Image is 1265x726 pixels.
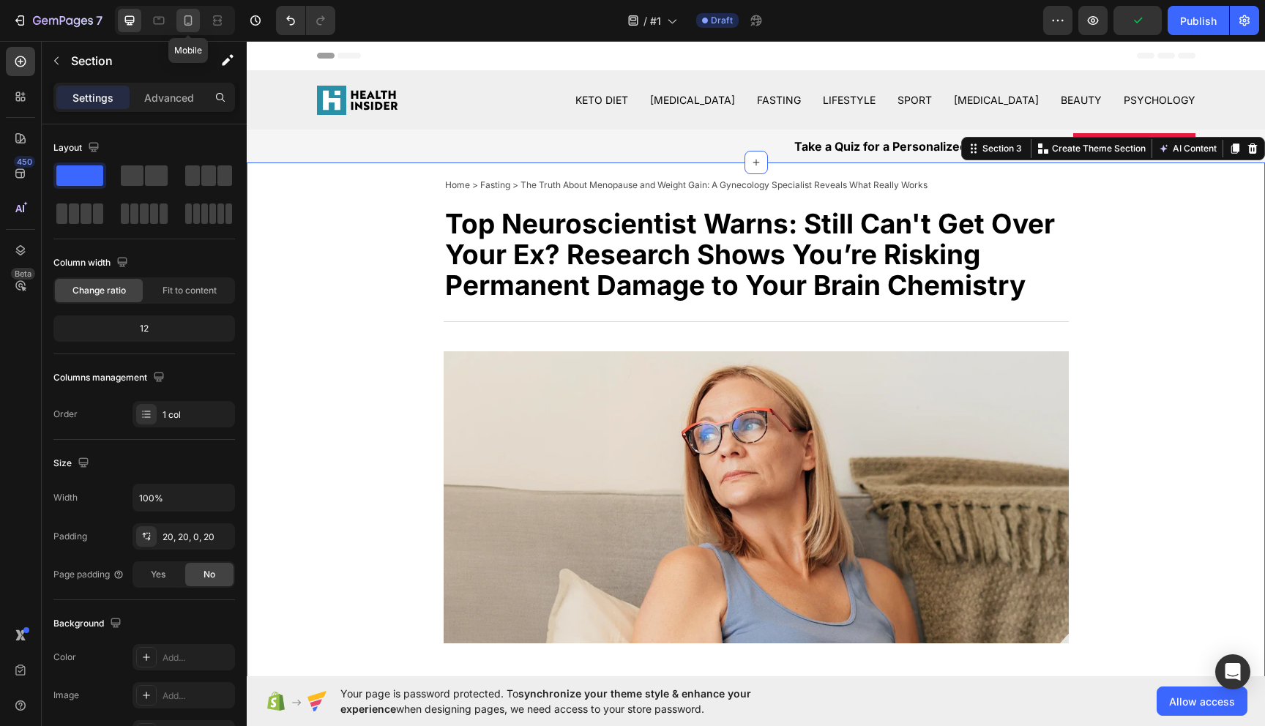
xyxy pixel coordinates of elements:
[163,284,217,297] span: Fit to content
[908,99,973,116] button: AI Content
[650,13,661,29] span: #1
[329,53,381,65] a: KETO DIET
[643,13,647,29] span: /
[133,484,234,511] input: Auto
[733,101,778,114] div: Section 3
[707,53,792,65] a: [MEDICAL_DATA]
[96,12,102,29] p: 7
[72,90,113,105] p: Settings
[1169,694,1235,709] span: Allow access
[151,568,165,581] span: Yes
[56,318,232,339] div: 12
[711,14,733,27] span: Draft
[651,53,685,65] a: SPORT
[11,268,35,280] div: Beta
[53,530,87,543] div: Padding
[71,52,191,70] p: Section
[877,53,949,65] a: PSYCHOLOGY
[198,635,681,652] strong: The real reason why you're still not over your ex might surprise you.
[1168,6,1229,35] button: Publish
[53,253,131,273] div: Column width
[1157,686,1247,716] button: Allow access
[510,53,554,65] a: FASTING
[144,90,194,105] p: Advanced
[72,284,126,297] span: Change ratio
[204,568,215,581] span: No
[14,156,35,168] div: 450
[576,53,629,65] a: LIFESTYLE
[53,368,168,388] div: Columns management
[53,408,78,421] div: Order
[197,310,822,602] img: 1747709301-The-Truth-About-Menopause-and-Weight-Gain-A-Gynecology-Specialist-Reveals-What-Really-...
[163,531,231,544] div: 20, 20, 0, 20
[53,651,76,664] div: Color
[198,166,808,261] strong: Top Neuroscientist Warns: Still Can't Get Over Your Ex? Research Shows You’re Risking Permanent D...
[247,41,1265,676] iframe: Design area
[163,689,231,703] div: Add...
[53,138,102,158] div: Layout
[163,651,231,665] div: Add...
[814,53,855,65] a: BEAUTY
[53,689,79,702] div: Image
[826,92,949,118] button: <p>START THE QUIZ</p>
[805,101,899,114] p: Create Theme Section
[276,6,335,35] div: Undo/Redo
[403,53,488,65] a: [MEDICAL_DATA]
[1215,654,1250,689] div: Open Intercom Messenger
[340,687,751,715] span: synchronize your theme style & enhance your experience
[197,167,822,262] div: Rich Text Editor. Editing area: main
[163,408,231,422] div: 1 col
[53,614,124,634] div: Background
[53,568,124,581] div: Page padding
[6,6,109,35] button: 7
[548,97,797,114] p: Take a Quiz for a Personalized Fasting Book
[198,138,821,151] p: Home > Fasting > The Truth About Menopause and Weight Gain: A Gynecology Specialist Reveals What ...
[340,686,808,716] span: Your page is password protected. To when designing pages, we need access to your store password.
[53,454,92,474] div: Size
[1180,13,1217,29] div: Publish
[53,491,78,504] div: Width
